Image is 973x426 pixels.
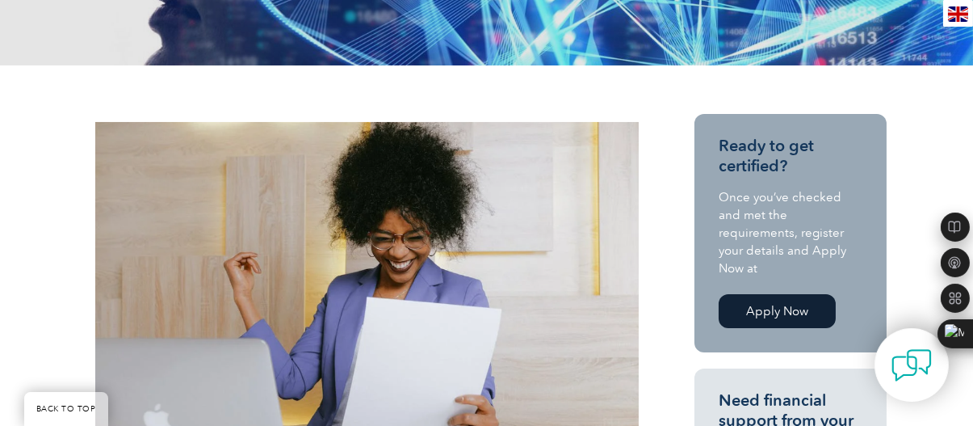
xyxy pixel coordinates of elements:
[948,6,968,22] img: en
[891,345,932,386] img: contact-chat.png
[719,294,836,328] a: Apply Now
[719,136,862,176] h3: Ready to get certified?
[719,188,862,277] p: Once you’ve checked and met the requirements, register your details and Apply Now at
[24,392,108,426] a: BACK TO TOP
